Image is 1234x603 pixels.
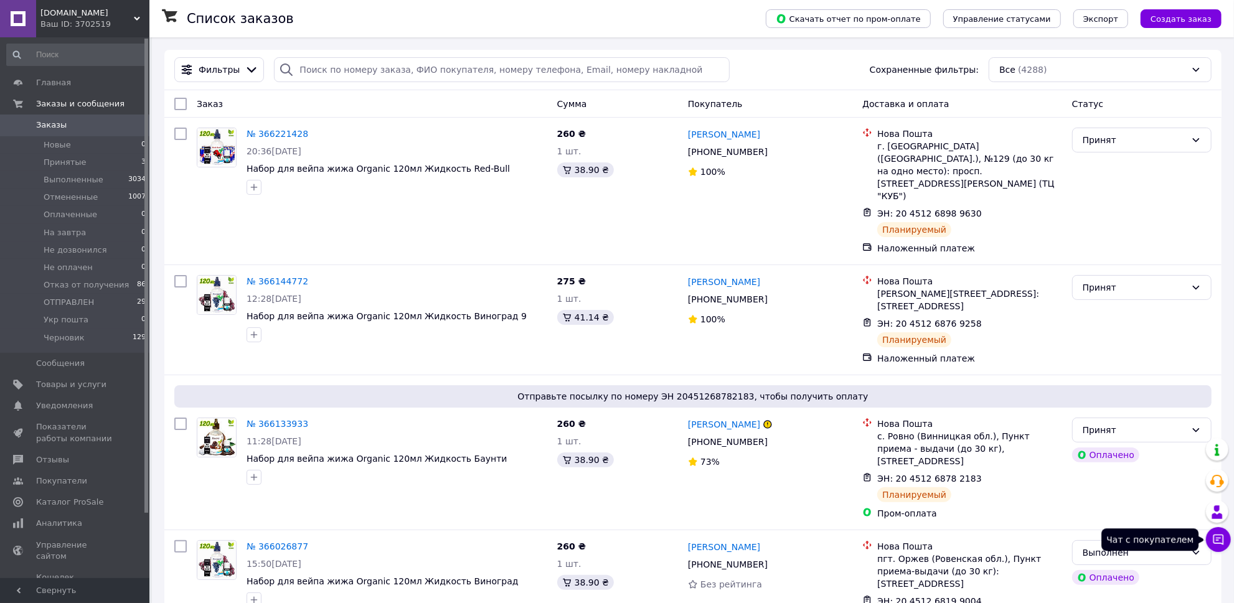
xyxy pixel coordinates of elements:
span: 11:28[DATE] [247,436,301,446]
h1: Список заказов [187,11,294,26]
span: 0 [141,209,146,220]
div: Нова Пошта [877,418,1062,430]
span: 29 [137,297,146,308]
div: Пром-оплата [877,507,1062,520]
a: № 366144772 [247,276,308,286]
div: 38.90 ₴ [557,452,614,467]
div: Наложенный платеж [877,242,1062,255]
span: 2shop.kiev.ua [40,7,134,19]
div: Ваш ID: 3702519 [40,19,149,30]
span: Показатели работы компании [36,421,115,444]
span: Набор для вейпа жижа Organic 120мл Жидкость Red-Bull [247,164,510,174]
a: № 366026877 [247,541,308,551]
span: Отзывы [36,454,69,465]
div: Принят [1083,133,1186,147]
span: На завтра [44,227,86,238]
span: Покупатели [36,475,87,487]
span: 1 шт. [557,294,582,304]
a: Создать заказ [1128,13,1222,23]
span: Не оплачен [44,262,93,273]
img: Фото товару [197,128,236,167]
span: 1007 [128,192,146,203]
span: Кошелек компании [36,572,115,594]
span: ЭН: 20 4512 6876 9258 [877,319,982,329]
span: Выполненные [44,174,103,185]
span: 1 шт. [557,146,582,156]
span: 275 ₴ [557,276,586,286]
span: Управление статусами [953,14,1051,24]
span: ОТПРАВЛЕН [44,297,94,308]
div: 38.90 ₴ [557,575,614,590]
button: Чат с покупателем [1206,527,1231,552]
a: № 366133933 [247,419,308,429]
button: Скачать отчет по пром-оплате [766,9,931,28]
span: 260 ₴ [557,129,586,139]
input: Поиск [6,44,147,66]
span: 3 [141,157,146,168]
div: с. Ровно (Винницкая обл.), Пункт приема - выдачи (до 30 кг), [STREET_ADDRESS] [877,430,1062,467]
div: Планируемый [877,487,951,502]
span: 100% [700,167,725,177]
span: Управление сайтом [36,540,115,562]
div: 41.14 ₴ [557,310,614,325]
span: 0 [141,262,146,273]
a: Фото товару [197,540,237,580]
span: 260 ₴ [557,419,586,429]
span: Аналитика [36,518,82,529]
span: 0 [141,139,146,151]
span: Отправьте посылку по номеру ЭН 20451268782183, чтобы получить оплату [179,390,1207,403]
div: Оплачено [1072,570,1139,585]
div: Принят [1083,423,1186,437]
span: 260 ₴ [557,541,586,551]
span: (4288) [1018,65,1047,75]
a: Фото товару [197,418,237,457]
span: 0 [141,245,146,256]
a: Набор для вейпа жижа Organic 120мл Жидкость Виноград [247,576,519,586]
span: Отказ от получения [44,279,129,291]
div: 38.90 ₴ [557,162,614,177]
div: Планируемый [877,222,951,237]
span: ЭН: 20 4512 6878 2183 [877,474,982,484]
span: Каталог ProSale [36,497,103,508]
div: пгт. Оржев (Ровенская обл.), Пункт приема-выдачи (до 30 кг): [STREET_ADDRESS] [877,553,1062,590]
div: Нова Пошта [877,540,1062,553]
a: [PERSON_NAME] [688,541,760,553]
span: 73% [700,457,720,467]
span: Сумма [557,99,587,109]
span: 3034 [128,174,146,185]
span: Не дозвонился [44,245,107,256]
span: Отмененные [44,192,98,203]
a: Набор для вейпа жижа Organic 120мл Жидкость Баунти [247,454,507,464]
span: 1 шт. [557,559,582,569]
div: Нова Пошта [877,128,1062,140]
div: [PHONE_NUMBER] [685,143,770,161]
div: Оплачено [1072,447,1139,462]
span: Заказ [197,99,223,109]
span: 12:28[DATE] [247,294,301,304]
span: Заказы и сообщения [36,98,125,110]
span: Черновик [44,332,85,344]
div: Чат с покупателем [1101,528,1199,551]
span: Принятые [44,157,87,168]
span: Покупатель [688,99,743,109]
div: Нова Пошта [877,275,1062,287]
span: Укр пошта [44,314,88,325]
div: [PHONE_NUMBER] [685,556,770,573]
div: [PHONE_NUMBER] [685,433,770,451]
a: [PERSON_NAME] [688,418,760,431]
div: Выполнен [1083,546,1186,559]
a: [PERSON_NAME] [688,128,760,141]
span: 20:36[DATE] [247,146,301,156]
span: ЭН: 20 4512 6898 9630 [877,208,982,218]
span: Оплаченные [44,209,97,220]
span: 86 [137,279,146,291]
input: Поиск по номеру заказа, ФИО покупателя, номеру телефона, Email, номеру накладной [274,57,730,82]
div: Принят [1083,281,1186,294]
span: Набор для вейпа жижа Organic 120мл Жидкость Виноград 9 [247,311,527,321]
a: [PERSON_NAME] [688,276,760,288]
span: 1 шт. [557,436,582,446]
span: 15:50[DATE] [247,559,301,569]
